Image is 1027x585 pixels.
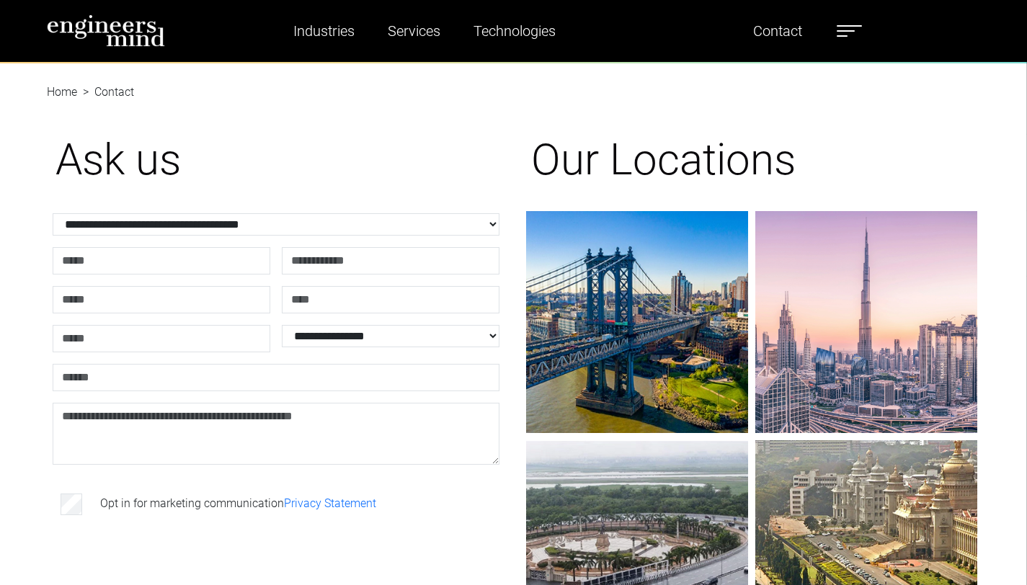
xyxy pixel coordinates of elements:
img: logo [47,14,166,47]
li: Contact [77,84,134,101]
h1: Our Locations [531,134,972,186]
a: Technologies [468,14,561,48]
a: Home [47,85,77,99]
label: Opt in for marketing communication [100,495,376,512]
a: Privacy Statement [284,496,376,510]
img: gif [755,211,977,433]
img: gif [526,211,748,433]
a: Services [382,14,446,48]
nav: breadcrumb [47,69,981,86]
a: Contact [747,14,808,48]
a: Industries [288,14,360,48]
h1: Ask us [55,134,497,186]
